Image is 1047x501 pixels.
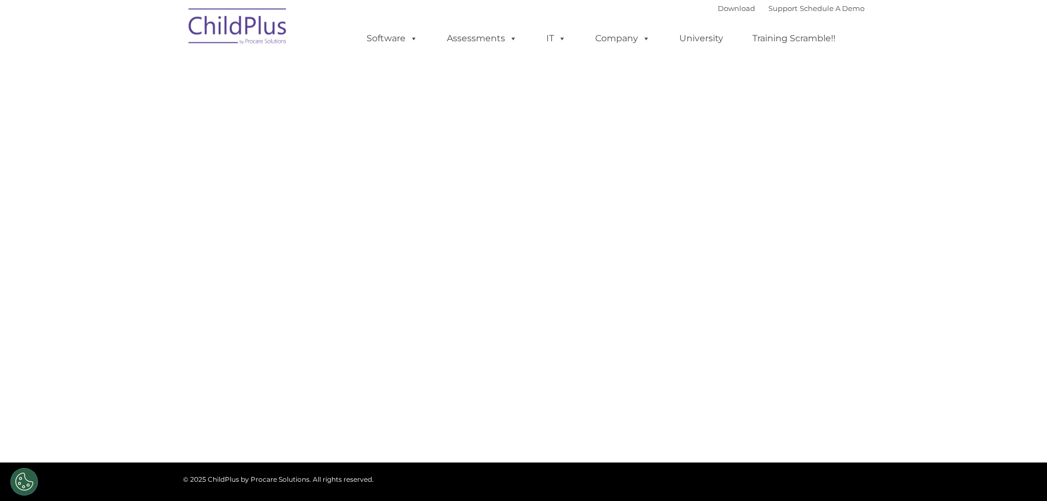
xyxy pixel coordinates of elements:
[356,27,429,49] a: Software
[183,475,374,483] span: © 2025 ChildPlus by Procare Solutions. All rights reserved.
[535,27,577,49] a: IT
[668,27,734,49] a: University
[10,468,38,496] button: Cookies Settings
[436,27,528,49] a: Assessments
[718,4,865,13] font: |
[584,27,661,49] a: Company
[741,27,846,49] a: Training Scramble!!
[800,4,865,13] a: Schedule A Demo
[718,4,755,13] a: Download
[183,1,293,56] img: ChildPlus by Procare Solutions
[768,4,797,13] a: Support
